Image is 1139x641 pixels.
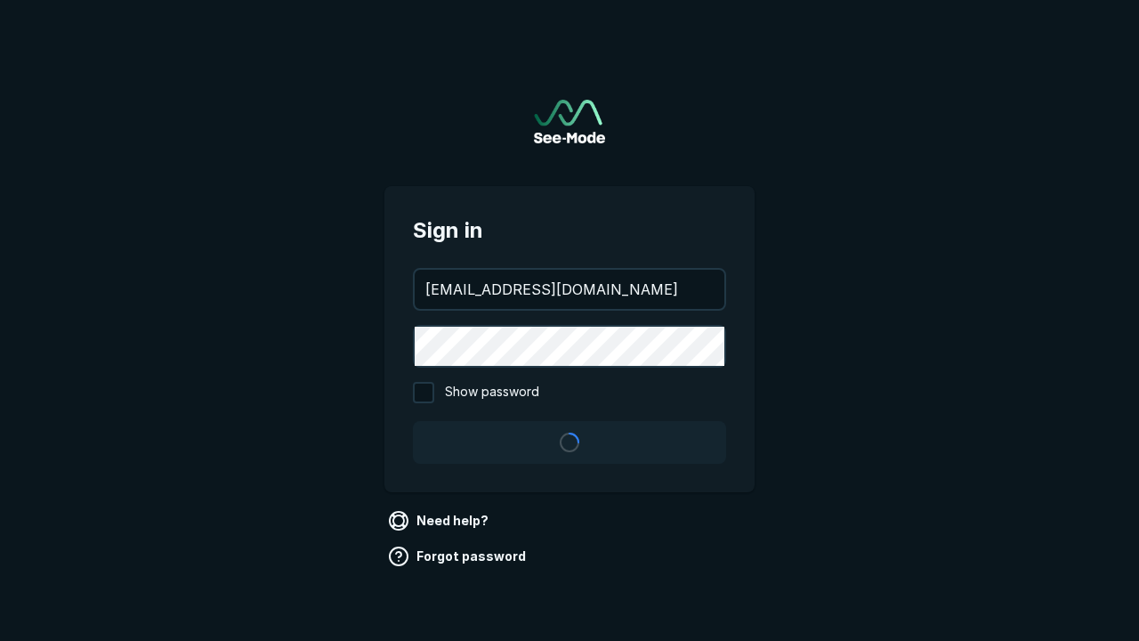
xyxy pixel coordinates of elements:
a: Forgot password [384,542,533,571]
input: your@email.com [415,270,724,309]
a: Go to sign in [534,100,605,143]
img: See-Mode Logo [534,100,605,143]
span: Show password [445,382,539,403]
a: Need help? [384,507,496,535]
span: Sign in [413,215,726,247]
